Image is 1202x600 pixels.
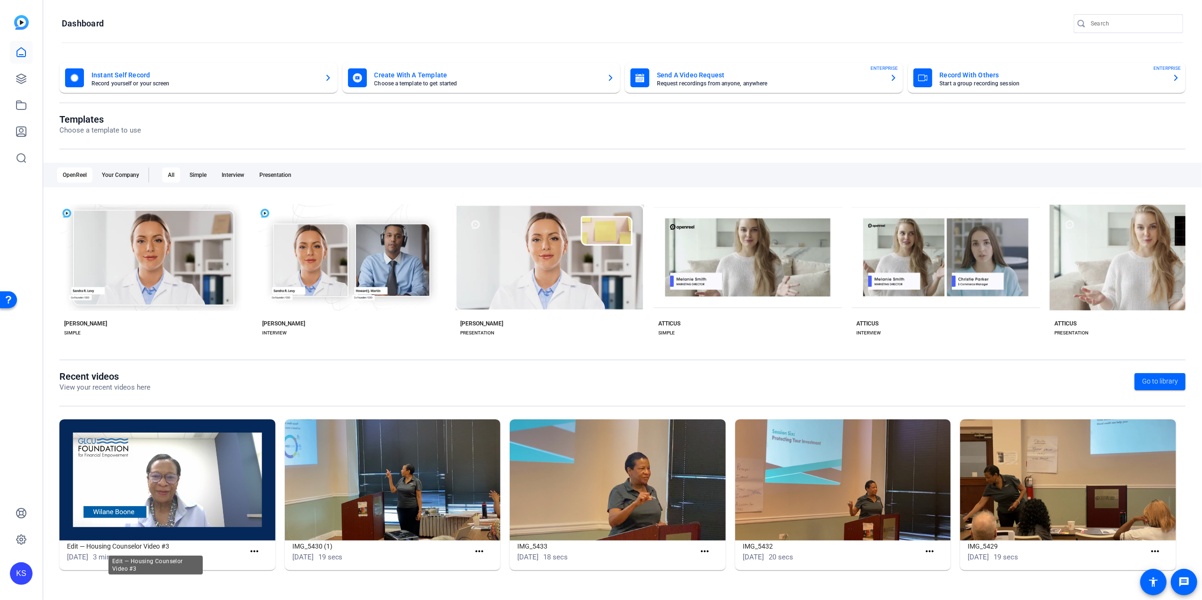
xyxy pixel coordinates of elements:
[57,167,92,183] div: OpenReel
[657,69,882,81] mat-card-title: Send A Video Request
[64,320,107,327] div: [PERSON_NAME]
[940,69,1165,81] mat-card-title: Record With Others
[1142,376,1178,386] span: Go to library
[162,167,180,183] div: All
[64,329,81,337] div: SIMPLE
[517,541,695,552] h1: IMG_5433
[96,167,145,183] div: Your Company
[93,553,114,561] span: 3 mins
[908,63,1186,93] button: Record With OthersStart a group recording sessionENTERPRISE
[1153,65,1181,72] span: ENTERPRISE
[1054,320,1077,327] div: ATTICUS
[216,167,250,183] div: Interview
[59,419,275,541] img: Edit — Housing Counselor Video #3
[460,329,494,337] div: PRESENTATION
[1148,576,1159,588] mat-icon: accessibility
[856,320,879,327] div: ATTICUS
[968,541,1145,552] h1: IMG_5429
[184,167,212,183] div: Simple
[960,419,1176,541] img: IMG_5429
[285,419,501,541] img: IMG_5430 (1)
[91,81,317,86] mat-card-subtitle: Record yourself or your screen
[59,371,150,382] h1: Recent videos
[67,553,88,561] span: [DATE]
[735,419,951,541] img: IMG_5432
[1135,373,1185,390] a: Go to library
[510,419,726,541] img: IMG_5433
[292,541,470,552] h1: IMG_5430 (1)
[699,546,711,558] mat-icon: more_horiz
[658,320,680,327] div: ATTICUS
[292,553,314,561] span: [DATE]
[62,18,104,29] h1: Dashboard
[374,81,600,86] mat-card-subtitle: Choose a template to get started
[262,320,305,327] div: [PERSON_NAME]
[517,553,539,561] span: [DATE]
[1149,546,1161,558] mat-icon: more_horiz
[10,562,33,585] div: KS
[460,320,503,327] div: [PERSON_NAME]
[59,382,150,393] p: View your recent videos here
[743,553,764,561] span: [DATE]
[254,167,297,183] div: Presentation
[108,556,203,575] div: Edit — Housing Counselor Video #3
[968,553,989,561] span: [DATE]
[658,329,675,337] div: SIMPLE
[249,546,260,558] mat-icon: more_horiz
[374,69,600,81] mat-card-title: Create With A Template
[543,553,568,561] span: 18 secs
[940,81,1165,86] mat-card-subtitle: Start a group recording session
[1091,18,1176,29] input: Search
[59,125,141,136] p: Choose a template to use
[657,81,882,86] mat-card-subtitle: Request recordings from anyone, anywhere
[994,553,1018,561] span: 19 secs
[856,329,881,337] div: INTERVIEW
[59,114,141,125] h1: Templates
[769,553,793,561] span: 20 secs
[262,329,287,337] div: INTERVIEW
[871,65,898,72] span: ENTERPRISE
[924,546,936,558] mat-icon: more_horiz
[14,15,29,30] img: blue-gradient.svg
[318,553,343,561] span: 19 secs
[1054,329,1088,337] div: PRESENTATION
[1178,576,1190,588] mat-icon: message
[91,69,317,81] mat-card-title: Instant Self Record
[59,63,338,93] button: Instant Self RecordRecord yourself or your screen
[342,63,621,93] button: Create With A TemplateChoose a template to get started
[743,541,920,552] h1: IMG_5432
[67,541,245,552] h1: Edit — Housing Counselor Video #3
[625,63,903,93] button: Send A Video RequestRequest recordings from anyone, anywhereENTERPRISE
[473,546,485,558] mat-icon: more_horiz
